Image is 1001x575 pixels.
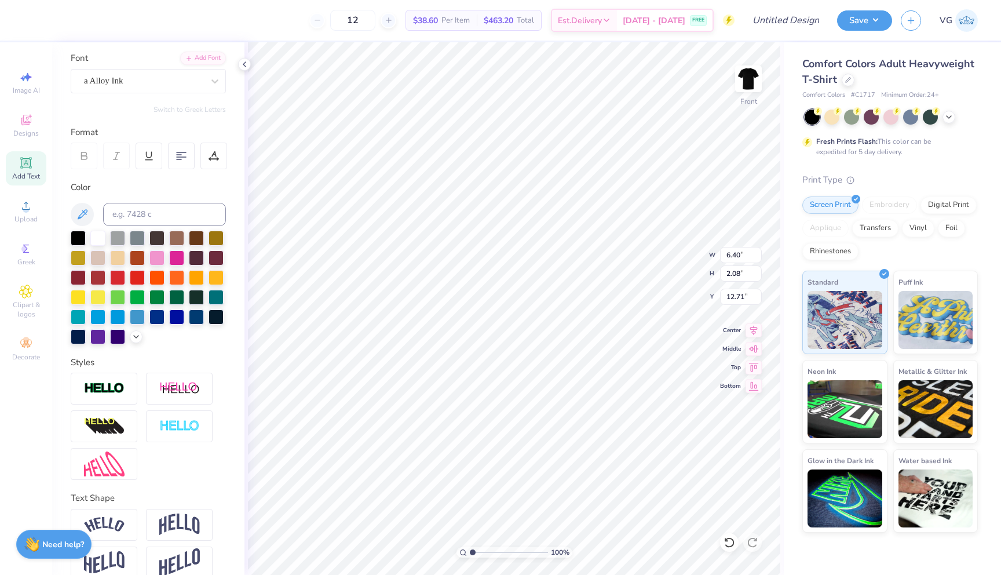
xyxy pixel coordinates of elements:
[103,203,226,226] input: e.g. 7428 c
[720,363,741,372] span: Top
[159,420,200,433] img: Negative Space
[71,356,226,369] div: Styles
[802,243,858,260] div: Rhinestones
[720,326,741,334] span: Center
[71,52,88,65] label: Font
[154,105,226,114] button: Switch to Greek Letters
[517,14,534,27] span: Total
[862,196,917,214] div: Embroidery
[837,10,892,31] button: Save
[692,16,704,24] span: FREE
[802,90,845,100] span: Comfort Colors
[802,196,858,214] div: Screen Print
[623,14,685,27] span: [DATE] - [DATE]
[898,276,923,288] span: Puff Ink
[71,492,226,505] div: Text Shape
[42,539,84,550] strong: Need help?
[898,470,973,527] img: Water based Ink
[17,257,35,267] span: Greek
[898,380,973,438] img: Metallic & Glitter Ink
[808,470,882,527] img: Glow in the Dark Ink
[802,57,974,86] span: Comfort Colors Adult Heavyweight T-Shirt
[898,454,952,467] span: Water based Ink
[14,214,38,224] span: Upload
[13,86,40,95] span: Image AI
[881,90,939,100] span: Minimum Order: 24 +
[12,172,40,181] span: Add Text
[84,417,125,436] img: 3d Illusion
[737,67,760,90] img: Front
[12,352,40,362] span: Decorate
[898,291,973,349] img: Puff Ink
[851,90,875,100] span: # C1717
[808,291,882,349] img: Standard
[802,173,978,187] div: Print Type
[6,300,46,319] span: Clipart & logos
[802,220,849,237] div: Applique
[940,9,978,32] a: VG
[13,129,39,138] span: Designs
[902,220,934,237] div: Vinyl
[808,276,838,288] span: Standard
[720,345,741,353] span: Middle
[898,365,967,377] span: Metallic & Glitter Ink
[84,452,125,476] img: Free Distort
[484,14,513,27] span: $463.20
[720,382,741,390] span: Bottom
[413,14,438,27] span: $38.60
[71,126,227,139] div: Format
[852,220,898,237] div: Transfers
[808,380,882,438] img: Neon Ink
[84,551,125,574] img: Flag
[159,381,200,396] img: Shadow
[84,382,125,395] img: Stroke
[159,514,200,536] img: Arch
[955,9,978,32] img: Valerie Gavioli
[940,14,952,27] span: VG
[816,136,959,157] div: This color can be expedited for 5 day delivery.
[740,96,757,107] div: Front
[441,14,470,27] span: Per Item
[330,10,375,31] input: – –
[808,454,874,467] span: Glow in the Dark Ink
[808,365,836,377] span: Neon Ink
[816,137,878,146] strong: Fresh Prints Flash:
[743,9,828,32] input: Untitled Design
[938,220,965,237] div: Foil
[180,52,226,65] div: Add Font
[920,196,977,214] div: Digital Print
[71,181,226,194] div: Color
[558,14,602,27] span: Est. Delivery
[551,547,569,558] span: 100 %
[84,517,125,533] img: Arc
